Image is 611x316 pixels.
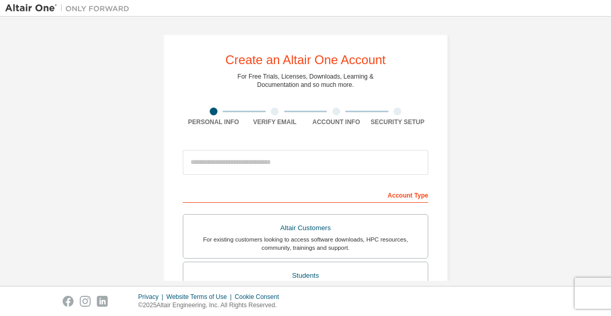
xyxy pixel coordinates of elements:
img: Altair One [5,3,135,13]
p: © 2025 Altair Engineering, Inc. All Rights Reserved. [138,301,285,310]
div: Cookie Consent [235,293,285,301]
div: Account Type [183,186,428,203]
div: Verify Email [244,118,306,126]
img: facebook.svg [63,296,74,307]
div: Privacy [138,293,166,301]
div: For existing customers looking to access software downloads, HPC resources, community, trainings ... [190,235,421,252]
div: Security Setup [367,118,429,126]
div: For Free Trials, Licenses, Downloads, Learning & Documentation and so much more. [238,72,374,89]
div: Account Info [305,118,367,126]
div: Personal Info [183,118,244,126]
img: instagram.svg [80,296,91,307]
div: Altair Customers [190,221,421,235]
img: linkedin.svg [97,296,108,307]
div: Website Terms of Use [166,293,235,301]
div: Create an Altair One Account [225,54,386,66]
div: Students [190,268,421,283]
